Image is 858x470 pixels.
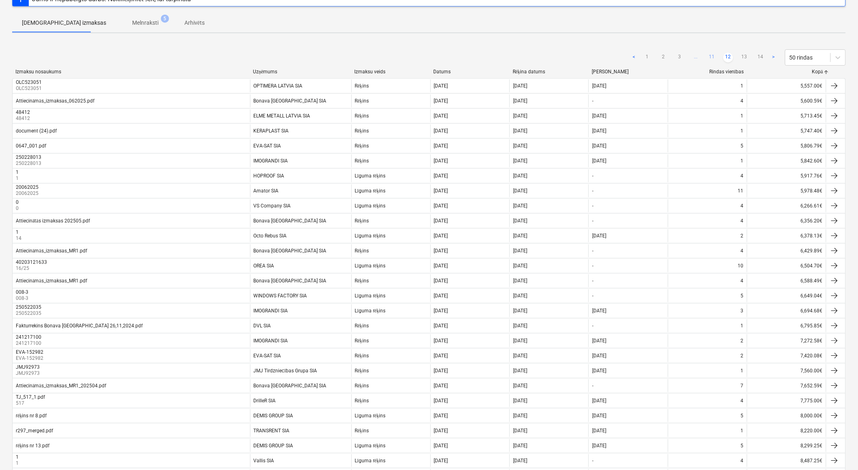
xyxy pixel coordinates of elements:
p: 1 [16,460,20,467]
a: Page 11 [707,53,717,62]
div: 4 [741,203,744,209]
div: EVA-152982 [16,349,43,355]
div: 4 [741,278,744,284]
p: Arhivēts [184,19,205,27]
div: Rēķins [355,113,369,119]
div: Rēķins [355,98,369,104]
div: [DATE] [592,443,606,449]
div: [DATE] [434,308,448,314]
div: OLC523051 [16,79,42,85]
div: OPTIMERA LATVIA SIA [254,83,303,89]
div: [DATE] [434,368,448,374]
div: DEMIS GROUP SIA [254,413,293,419]
div: 2 [741,353,744,359]
div: 7,775.00€ [747,394,826,407]
div: 2 [741,233,744,239]
div: Līguma rēķins [355,233,386,239]
div: IMOGRANDI SIA [254,338,288,344]
a: ... [691,53,701,62]
div: 1 [741,128,744,134]
div: Līguma rēķins [355,443,386,449]
div: 241217100 [16,334,41,340]
div: 5,747.40€ [747,124,826,137]
div: 4 [741,458,744,464]
a: Previous page [629,53,639,62]
a: Page 1 [642,53,652,62]
div: Kopā [751,69,823,75]
div: - [592,323,593,329]
div: [DATE] [513,83,527,89]
iframe: Chat Widget [817,431,858,470]
div: Rēķins [355,278,369,284]
div: [DATE] [434,83,448,89]
div: 5,806.79€ [747,139,826,152]
div: 1 [16,454,19,460]
div: Rēķins [355,83,369,89]
div: Attiecināmās_izmaksas_062025.pdf [16,98,94,104]
div: Rēķina datums [513,69,585,75]
div: - [592,218,593,224]
div: 008-3 [16,289,28,295]
p: 1 [16,175,20,182]
div: 1 [741,323,744,329]
div: Rēķins [355,368,369,374]
div: 1 [741,83,744,89]
div: [DATE] [513,143,527,149]
div: [DATE] [434,233,448,239]
div: [DATE] [434,218,448,224]
div: 5,713.45€ [747,109,826,122]
p: 250522035 [16,310,43,317]
div: 7,272.58€ [747,334,826,347]
div: [DATE] [434,338,448,344]
div: [DATE] [592,83,606,89]
div: Bonava [GEOGRAPHIC_DATA] SIA [254,383,327,389]
div: JMJ Tirdzniecības Grupa SIA [254,368,317,374]
div: 6,588.49€ [747,274,826,287]
div: 1 [16,169,19,175]
div: 8,487.25€ [747,454,826,467]
div: 7,420.08€ [747,349,826,362]
div: DEMIS GROUP SIA [254,443,293,449]
div: Uzņēmums [253,69,348,75]
div: [DATE] [513,263,527,269]
div: - [592,383,593,389]
div: Rindas vienības [671,69,744,75]
div: [DATE] [513,158,527,164]
div: Līguma rēķins [355,293,386,299]
div: 10 [738,263,744,269]
div: [DATE] [434,158,448,164]
div: Izmaksu nosaukums [15,69,246,75]
div: Rēķins [355,128,369,134]
div: Rēķins [355,218,369,224]
p: 14 [16,235,21,242]
div: 8,299.25€ [747,439,826,452]
p: EVA-152982 [16,355,45,362]
div: - [592,263,593,269]
div: [DATE] [434,278,448,284]
div: 7,560.00€ [747,364,826,377]
div: [PERSON_NAME] [592,69,665,75]
div: Rēķins [355,398,369,404]
div: HOPROOF SIA [254,173,285,179]
div: Līguma rēķins [355,308,386,314]
div: [DATE] [513,458,527,464]
div: KERAPLAST SIA [254,128,289,134]
div: 7 [741,383,744,389]
div: Attiecināmās_izmaksas_MR1.pdf [16,248,87,254]
div: [DATE] [434,248,448,254]
div: Attiecināmās_izmaksas_MR1_202504.pdf [16,383,106,389]
div: 8,220.00€ [747,424,826,437]
div: IMOGRANDI SIA [254,308,288,314]
div: Rēķins [355,158,369,164]
div: Attiecināmās_izmaksas_MR1.pdf [16,278,87,284]
div: Rēķins [355,353,369,359]
p: 241217100 [16,340,43,347]
div: [DATE] [434,353,448,359]
div: OREA SIA [254,263,274,269]
div: [DATE] [513,308,527,314]
div: [DATE] [513,428,527,434]
div: 6,795.85€ [747,319,826,332]
div: rēķins nr 8.pdf [16,413,47,419]
div: 11 [738,188,744,194]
